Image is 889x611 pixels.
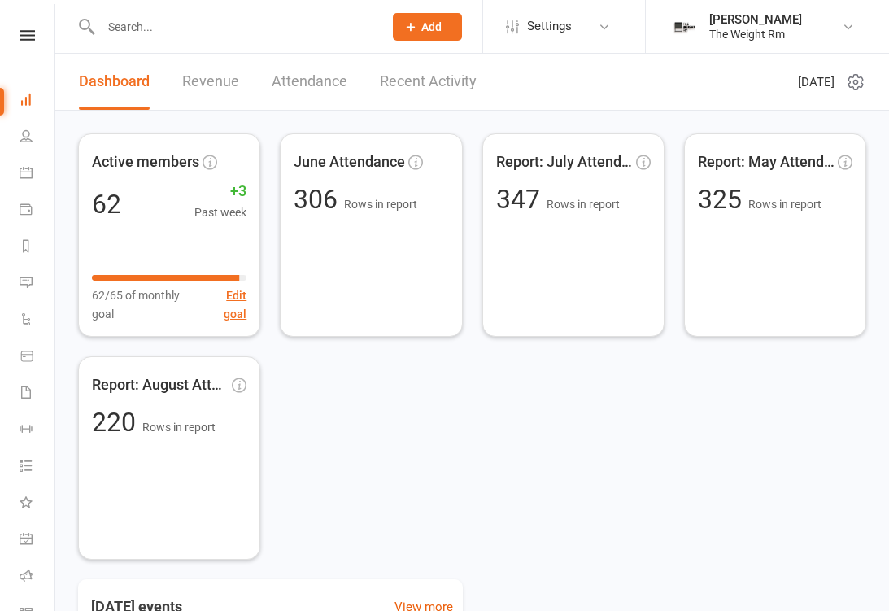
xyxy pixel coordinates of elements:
a: People [20,120,56,156]
a: General attendance kiosk mode [20,522,56,559]
span: +3 [194,180,246,203]
a: Recent Activity [380,54,477,110]
span: 306 [294,184,344,215]
span: Rows in report [547,198,620,211]
span: 62/65 of monthly goal [92,286,202,323]
span: Rows in report [142,421,216,434]
a: Product Sales [20,339,56,376]
img: thumb_image1749576563.png [669,11,701,43]
span: 347 [496,184,547,215]
a: Dashboard [20,83,56,120]
a: Payments [20,193,56,229]
button: Add [393,13,462,41]
a: Roll call kiosk mode [20,559,56,596]
a: Reports [20,229,56,266]
a: Revenue [182,54,239,110]
button: Edit goal [202,286,246,323]
span: Report: August Attendance [92,373,229,397]
div: The Weight Rm [709,27,802,41]
div: 62 [92,191,121,217]
span: 220 [92,407,142,438]
span: Past week [194,203,246,221]
span: Report: May Attendance [698,151,835,174]
div: [PERSON_NAME] [709,12,802,27]
span: Active members [92,151,199,174]
span: Report: July Attendance [496,151,633,174]
span: 325 [698,184,748,215]
a: Dashboard [79,54,150,110]
span: Add [421,20,442,33]
span: [DATE] [798,72,835,92]
a: What's New [20,486,56,522]
span: Settings [527,8,572,45]
a: Attendance [272,54,347,110]
span: June Attendance [294,151,405,174]
input: Search... [96,15,372,38]
span: Rows in report [344,198,417,211]
span: Rows in report [748,198,821,211]
a: Calendar [20,156,56,193]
